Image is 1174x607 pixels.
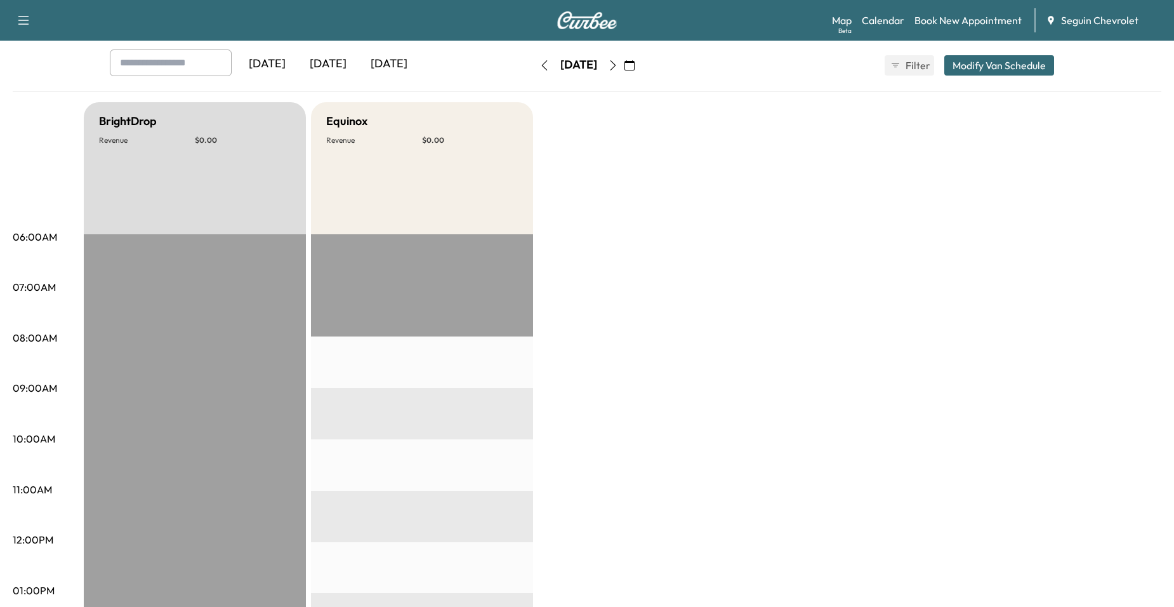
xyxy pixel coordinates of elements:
div: [DATE] [237,50,298,79]
a: Calendar [862,13,904,28]
p: Revenue [99,135,195,145]
span: Seguin Chevrolet [1061,13,1138,28]
p: 12:00PM [13,532,53,547]
h5: Equinox [326,112,367,130]
div: [DATE] [560,57,597,73]
a: MapBeta [832,13,852,28]
h5: BrightDrop [99,112,157,130]
div: Beta [838,26,852,36]
button: Filter [885,55,934,76]
p: $ 0.00 [195,135,291,145]
div: [DATE] [298,50,359,79]
div: [DATE] [359,50,419,79]
p: Revenue [326,135,422,145]
p: $ 0.00 [422,135,518,145]
p: 08:00AM [13,330,57,345]
a: Book New Appointment [914,13,1022,28]
p: 10:00AM [13,431,55,446]
img: Curbee Logo [557,11,617,29]
p: 07:00AM [13,279,56,295]
p: 09:00AM [13,380,57,396]
p: 11:00AM [13,482,52,497]
button: Modify Van Schedule [944,55,1054,76]
p: 01:00PM [13,583,55,598]
p: 06:00AM [13,229,57,244]
span: Filter [906,58,928,73]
